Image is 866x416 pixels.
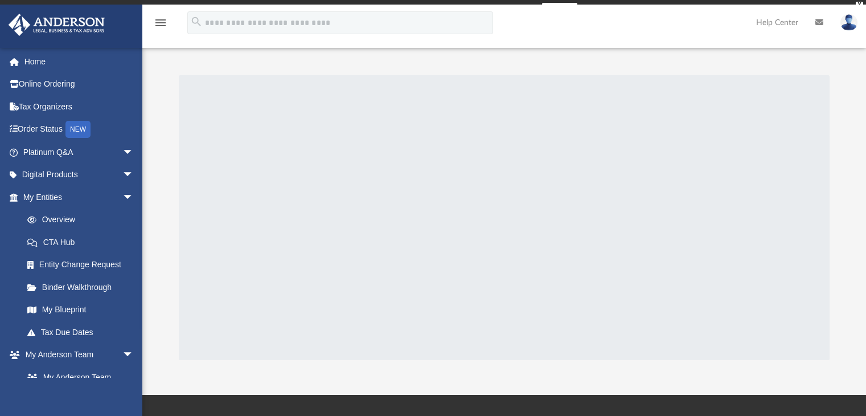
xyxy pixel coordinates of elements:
[8,186,151,209] a: My Entitiesarrow_drop_down
[8,50,151,73] a: Home
[16,276,151,299] a: Binder Walkthrough
[16,366,139,389] a: My Anderson Team
[8,164,151,186] a: Digital Productsarrow_drop_down
[16,254,151,276] a: Entity Change Request
[8,141,151,164] a: Platinum Q&Aarrow_drop_down
[122,186,145,209] span: arrow_drop_down
[16,299,145,321] a: My Blueprint
[542,3,577,17] a: survey
[856,2,863,9] div: close
[8,95,151,118] a: Tax Organizers
[840,14,857,31] img: User Pic
[122,344,145,367] span: arrow_drop_down
[8,118,151,141] a: Order StatusNEW
[8,344,145,366] a: My Anderson Teamarrow_drop_down
[154,22,167,30] a: menu
[122,164,145,187] span: arrow_drop_down
[16,321,151,344] a: Tax Due Dates
[16,231,151,254] a: CTA Hub
[65,121,91,138] div: NEW
[289,3,537,17] div: Get a chance to win 6 months of Platinum for free just by filling out this
[122,141,145,164] span: arrow_drop_down
[5,14,108,36] img: Anderson Advisors Platinum Portal
[8,73,151,96] a: Online Ordering
[16,209,151,231] a: Overview
[154,16,167,30] i: menu
[190,15,203,28] i: search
